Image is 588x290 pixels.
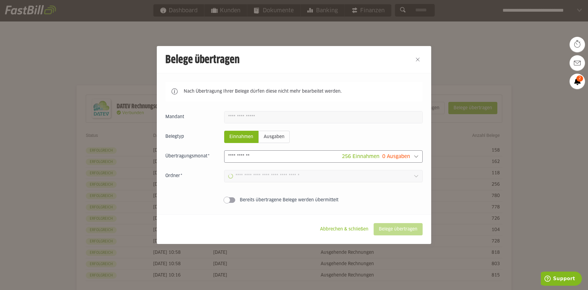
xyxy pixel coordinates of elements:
[570,74,585,89] a: 2
[342,154,379,159] span: 256 Einnahmen
[576,75,583,82] span: 2
[541,272,582,287] iframe: Öffnet ein Widget, in dem Sie weitere Informationen finden
[374,223,423,235] sl-button: Belege übertragen
[382,154,410,159] span: 0 Ausgaben
[315,223,374,235] sl-button: Abbrechen & schließen
[165,197,423,203] sl-switch: Bereits übertragene Belege werden übermittelt
[224,131,258,143] sl-radio-button: Einnahmen
[258,131,290,143] sl-radio-button: Ausgaben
